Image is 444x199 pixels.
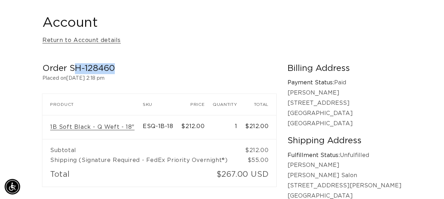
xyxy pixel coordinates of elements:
h2: Order SH-128460 [42,63,276,74]
td: $55.00 [245,155,276,165]
p: Unfulfilled [288,150,402,161]
p: Paid [288,78,402,88]
strong: Fulfillment Status: [288,152,340,158]
div: Accessibility Menu [5,179,20,194]
a: Return to Account details [42,35,121,46]
th: Total [245,94,276,115]
strong: Payment Status: [288,80,334,85]
p: [PERSON_NAME] [STREET_ADDRESS] [GEOGRAPHIC_DATA] [GEOGRAPHIC_DATA] [288,88,402,128]
time: [DATE] 2:18 pm [66,76,105,81]
h2: Billing Address [288,63,402,74]
h2: Shipping Address [288,135,402,146]
th: Price [181,94,213,115]
th: SKU [143,94,181,115]
span: $212.00 [181,123,205,129]
td: Subtotal [42,139,245,155]
td: 1 [212,115,245,139]
h1: Account [42,14,402,32]
td: ESQ-1B-18 [143,115,181,139]
td: Total [42,165,212,187]
td: $212.00 [245,139,276,155]
td: $267.00 USD [212,165,276,187]
th: Product [42,94,143,115]
p: Placed on [42,74,276,83]
th: Quantity [212,94,245,115]
td: $212.00 [245,115,276,139]
td: Shipping (Signature Required - FedEx Priority Overnight®) [42,155,245,165]
a: 1B Soft Black - Q Weft - 18" [50,123,135,131]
